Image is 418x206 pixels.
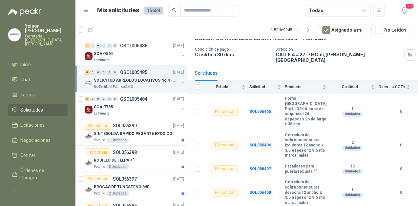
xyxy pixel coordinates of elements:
[271,25,313,35] div: 1 - 50 de 9045
[85,148,110,156] div: Por cotizar
[85,175,110,183] div: Por cotizar
[20,106,43,114] span: Solicitudes
[85,70,90,75] div: 4
[25,24,68,33] p: Yeison [PERSON_NAME]
[212,189,238,196] div: Por cotizar
[285,81,330,93] th: Producto
[94,104,113,110] p: SCA-7785
[107,70,112,75] div: 0
[106,191,129,196] div: 2 Unidades
[85,68,185,90] a: 4 0 0 0 0 0 GSOL005485[DATE] Company LogoSOLICITUD ARREGLOS LOCATIVOS No 4 - PICHINDERio Fertil d...
[173,176,184,182] p: [DATE]
[94,84,134,90] p: Rio Fertil del Pacífico S.A.S.
[342,169,363,174] div: Unidades
[319,24,366,36] button: Asignado a mi
[309,7,323,14] div: Todas
[75,146,187,172] a: Por cotizarSOL056398[DATE] Company LogoRODILLO DE FELPA 4"Patojito5 Unidades
[285,164,326,174] b: Pasadores para puerta robusta 4"
[330,140,374,145] b: 2
[195,47,270,52] p: Condición de pago
[94,184,150,190] p: BROCAS DE TUNGSTENO 3/8"
[8,187,68,199] a: Remisiones
[342,112,363,117] div: Unidades
[8,149,68,162] a: Cotizar
[342,193,363,198] div: Unidades
[85,122,110,130] div: Por cotizar
[94,157,134,164] p: RODILLO DE FELPA 4"
[405,3,414,9] span: 20
[8,8,41,16] img: Logo peakr
[398,5,410,16] button: 20
[101,70,106,75] div: 0
[212,165,238,173] div: Por cotizar
[101,97,106,101] div: 0
[173,43,184,49] p: [DATE]
[85,42,185,63] a: 1 0 0 0 0 0 GSOL005486[DATE] Company LogoSCA-7564Estrumetal
[371,24,410,36] button: No Leídos
[379,81,392,93] th: Docs
[8,73,68,86] a: Chat
[249,109,271,114] a: SOL056405
[172,8,177,13] span: search
[392,166,410,172] b: 0
[8,58,68,71] a: Inicio
[392,85,405,89] span: # COTs
[94,191,105,196] p: Patojito
[20,189,45,196] span: Remisiones
[94,164,105,169] p: Patojito
[20,121,45,129] span: Licitaciones
[330,81,378,93] th: Cantidad
[85,79,93,87] img: Company Logo
[249,85,276,89] span: Solicitud
[249,81,285,93] th: Solicitud
[249,167,271,171] b: SOL056407
[173,123,184,129] p: [DATE]
[144,7,163,14] span: 15684
[85,132,93,140] img: Company Logo
[330,106,374,112] b: 1
[120,43,147,48] p: GSOL005486
[113,97,117,101] div: 0
[276,47,402,52] p: Dirección
[195,52,270,57] p: Crédito a 30 días
[8,164,68,184] a: Órdenes de Compra
[107,97,112,101] div: 0
[94,131,172,137] p: SINTESOLDA RAPIDO PEGANTE EPOXICO
[113,177,137,181] p: SOL056397
[90,70,95,75] div: 0
[212,142,238,149] div: Por cotizar
[8,134,68,146] a: Negociaciones
[94,58,111,63] p: Estrumetal
[75,172,187,199] a: Por cotizarSOL056397[DATE] Company LogoBROCAS DE TUNGSTENO 3/8"Patojito2 Unidades
[249,143,271,147] a: SOL056406
[392,109,410,115] b: 0
[113,43,117,48] div: 0
[8,119,68,131] a: Licitaciones
[94,51,113,57] p: SCA-7564
[173,149,184,156] p: [DATE]
[90,97,95,101] div: 0
[25,34,68,46] p: Ferretería [GEOGRAPHIC_DATA][PERSON_NAME]
[94,111,111,116] p: Estrumetal
[285,96,326,127] b: Pomo [GEOGRAPHIC_DATA] Phi Us32d Alcoba de seguridad 24 espesor x 26 de largo x 36 alto
[113,123,137,128] p: SOL056399
[20,91,35,98] span: Tareas
[113,70,117,75] div: 0
[106,164,129,169] div: 5 Unidades
[106,138,129,143] div: 1 Unidades
[20,137,51,144] span: Negociaciones
[94,77,176,84] p: SOLICITUD ARREGLOS LOCATIVOS No 4 - PICHINDE
[330,164,374,169] b: 10
[85,97,90,101] div: 5
[392,190,410,196] b: 0
[94,138,105,143] p: Patojito
[20,61,31,68] span: Inicio
[20,152,35,159] span: Cotizar
[85,159,93,167] img: Company Logo
[85,106,93,114] img: Company Logo
[249,190,271,195] a: SOL056408
[85,186,93,193] img: Company Logo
